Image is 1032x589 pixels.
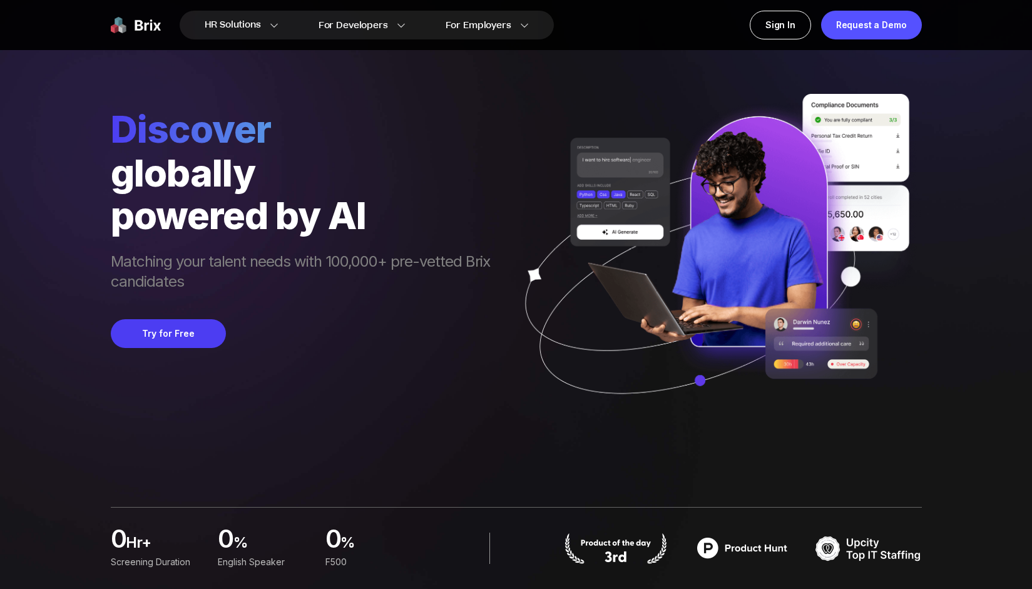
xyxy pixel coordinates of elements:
[111,528,126,553] span: 0
[111,194,503,237] div: powered by AI
[446,19,511,32] span: For Employers
[325,555,417,569] div: F500
[821,11,922,39] a: Request a Demo
[111,252,503,294] span: Matching your talent needs with 100,000+ pre-vetted Brix candidates
[218,555,310,569] div: English Speaker
[319,19,388,32] span: For Developers
[563,533,669,564] img: product hunt badge
[815,533,922,564] img: TOP IT STAFFING
[233,533,310,558] span: %
[340,533,417,558] span: %
[205,15,261,35] span: HR Solutions
[111,151,503,194] div: globally
[689,533,795,564] img: product hunt badge
[126,533,203,558] span: hr+
[111,555,203,569] div: Screening duration
[325,528,340,553] span: 0
[218,528,233,553] span: 0
[750,11,811,39] a: Sign In
[111,106,503,151] span: Discover
[111,319,226,348] button: Try for Free
[503,94,922,431] img: ai generate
